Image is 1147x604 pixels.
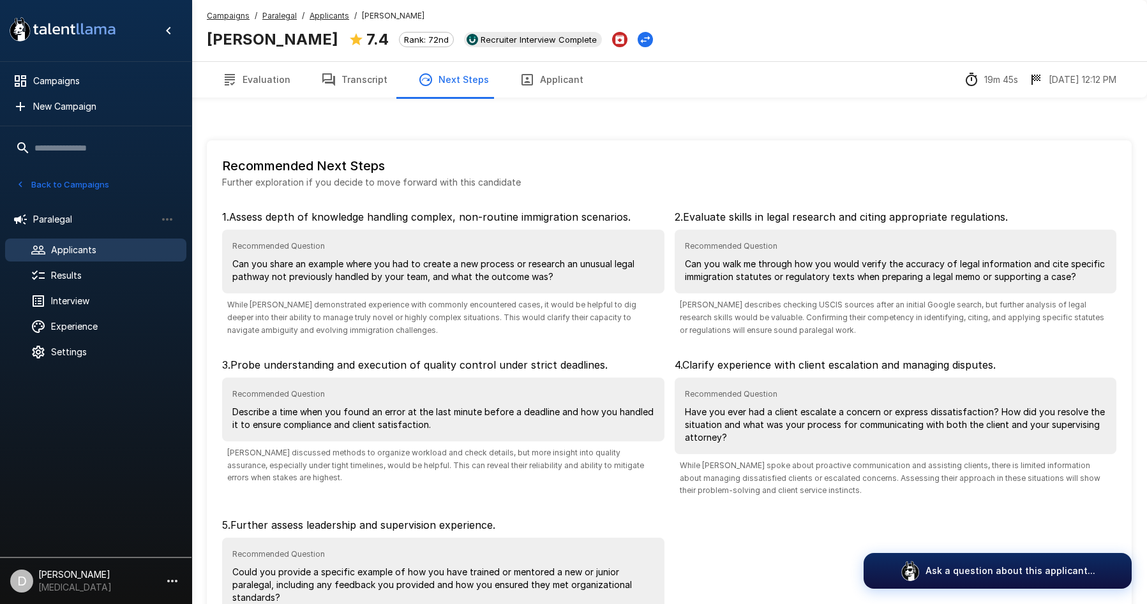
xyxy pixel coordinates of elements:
[467,34,478,45] img: ukg_logo.jpeg
[612,32,627,47] button: Archive Applicant
[400,34,453,45] span: Rank: 72nd
[464,32,602,47] div: View profile in UKG
[222,357,664,372] p: 3 . Probe understanding and execution of quality control under strict deadlines.
[403,62,504,98] button: Next Steps
[964,72,1018,87] div: The time between starting and completing the interview
[207,62,306,98] button: Evaluation
[864,553,1132,589] button: Ask a question about this applicant...
[232,406,654,431] p: Describe a time when you found an error at the last minute before a deadline and how you handled ...
[476,34,602,45] span: Recruiter Interview Complete
[232,388,654,401] span: Recommended Question
[222,517,664,533] p: 5 . Further assess leadership and supervision experience.
[504,62,599,98] button: Applicant
[675,298,1117,337] span: [PERSON_NAME] describes checking USCIS sources after an initial Google search, but further analys...
[675,209,1117,225] p: 2 . Evaluate skills in legal research and citing appropriate regulations.
[207,30,338,48] b: [PERSON_NAME]
[685,406,1107,444] p: Have you ever had a client escalate a concern or express dissatisfaction? How did you resolve the...
[675,357,1117,372] p: 4 . Clarify experience with client escalation and managing disputes.
[306,62,403,98] button: Transcript
[222,176,1116,189] p: Further exploration if you decide to move forward with this candidate
[685,240,1107,253] span: Recommended Question
[926,564,1095,577] p: Ask a question about this applicant...
[232,566,654,604] p: Could you provide a specific example of how you have trained or mentored a new or junior paralega...
[232,548,654,561] span: Recommended Question
[222,209,664,225] p: 1 . Assess depth of knowledge handling complex, non-routine immigration scenarios.
[366,30,389,48] b: 7.4
[638,32,653,47] button: Change Stage
[675,459,1117,497] span: While [PERSON_NAME] spoke about proactive communication and assisting clients, there is limited i...
[900,561,920,581] img: logo_glasses@2x.png
[685,258,1107,283] p: Can you walk me through how you would verify the accuracy of legal information and cite specific ...
[232,240,654,253] span: Recommended Question
[984,73,1018,86] p: 19m 45s
[232,258,654,283] p: Can you share an example where you had to create a new process or research an unusual legal pathw...
[1049,73,1116,86] p: [DATE] 12:12 PM
[1028,72,1116,87] div: The date and time when the interview was completed
[222,298,664,337] span: While [PERSON_NAME] demonstrated experience with commonly encountered cases, it would be helpful ...
[222,156,1116,176] h6: Recommended Next Steps
[222,446,664,485] span: [PERSON_NAME] discussed methods to organize workload and check details, but more insight into qua...
[685,388,1107,401] span: Recommended Question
